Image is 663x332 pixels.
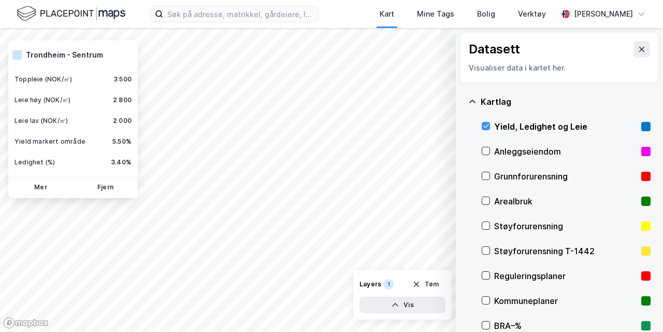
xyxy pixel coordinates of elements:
[494,295,637,307] div: Kommuneplaner
[494,145,637,158] div: Anleggseiendom
[518,8,546,20] div: Verktøy
[15,137,85,146] div: Yield markert område
[3,317,49,329] a: Mapbox homepage
[494,170,637,183] div: Grunnforurensning
[163,6,318,22] input: Søk på adresse, matrikkel, gårdeiere, leietakere eller personer
[494,245,637,257] div: Støyforurensning T-1442
[113,96,132,104] div: 2 800
[477,8,495,20] div: Bolig
[15,96,70,104] div: Leie høy (NOK/㎡)
[469,41,520,58] div: Datasett
[417,8,454,20] div: Mine Tags
[359,280,381,288] div: Layers
[380,8,394,20] div: Kart
[15,158,55,167] div: Ledighet (%)
[383,279,394,289] div: 1
[112,137,132,146] div: 5.50%
[494,195,637,208] div: Arealbruk
[75,179,136,196] button: Fjern
[611,282,663,332] iframe: Chat Widget
[494,220,637,232] div: Støyforurensning
[113,75,132,84] div: 3 500
[15,75,72,84] div: Toppleie (NOK/㎡)
[17,5,125,23] img: logo.f888ab2527a4732fd821a326f86c7f29.svg
[469,62,650,74] div: Visualiser data i kartet her.
[26,49,103,61] div: Trondheim - Sentrum
[481,95,651,108] div: Kartlag
[113,117,132,125] div: 2 000
[574,8,633,20] div: [PERSON_NAME]
[494,320,637,332] div: BRA–%
[15,117,68,125] div: Leie lav (NOK/㎡)
[494,120,637,133] div: Yield, Ledighet og Leie
[111,158,132,167] div: 3.40%
[359,297,445,313] button: Vis
[611,282,663,332] div: Kontrollprogram for chat
[494,270,637,282] div: Reguleringsplaner
[406,276,445,293] button: Tøm
[10,179,71,196] button: Mer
